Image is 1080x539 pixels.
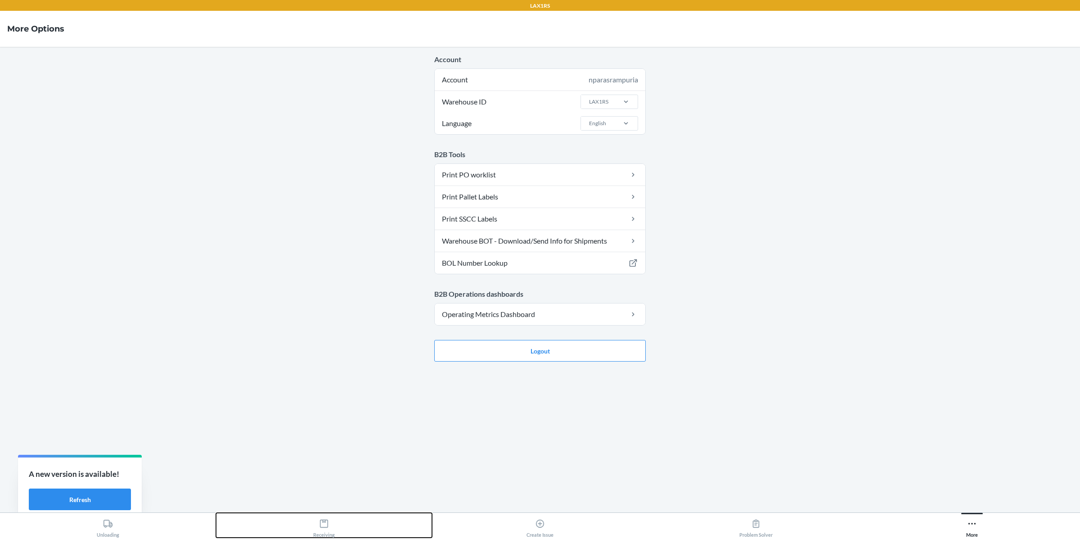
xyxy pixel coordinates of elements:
span: Warehouse ID [441,91,488,113]
span: Language [441,113,473,134]
div: Unloading [97,515,119,538]
button: Refresh [29,489,131,510]
div: Create Issue [526,515,553,538]
div: Problem Solver [739,515,773,538]
h4: More Options [7,23,64,35]
a: Operating Metrics Dashboard [435,303,645,325]
div: Receiving [313,515,335,538]
a: Print PO worklist [435,164,645,186]
p: A new version is available! [29,468,131,480]
p: B2B Operations dashboards [434,289,646,299]
a: Print SSCC Labels [435,208,645,230]
a: Print Pallet Labels [435,186,645,208]
input: LanguageEnglish [588,119,589,127]
button: Receiving [216,513,432,538]
div: English [589,119,606,127]
button: More [864,513,1080,538]
button: Problem Solver [648,513,864,538]
div: Account [435,69,645,91]
button: Create Issue [432,513,648,538]
button: Logout [434,340,646,362]
div: LAX1RS [589,98,608,106]
a: BOL Number Lookup [435,252,645,274]
p: LAX1RS [530,2,550,10]
p: Account [434,54,646,65]
p: B2B Tools [434,149,646,160]
input: Warehouse IDLAX1RS [588,98,589,106]
div: More [966,515,978,538]
div: nparasrampuria [589,74,638,85]
a: Warehouse BOT - Download/Send Info for Shipments [435,230,645,252]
